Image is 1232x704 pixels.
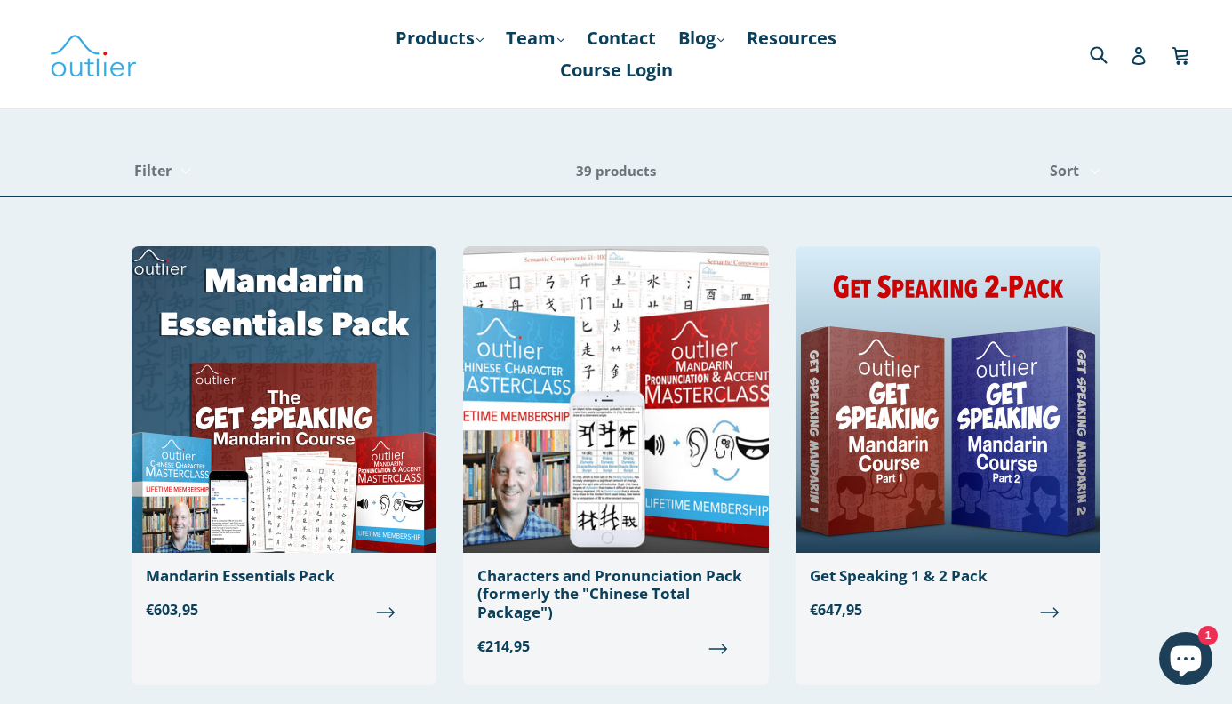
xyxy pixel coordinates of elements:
a: Team [497,22,573,54]
span: 39 products [576,162,656,180]
a: Course Login [551,54,682,86]
a: Blog [669,22,733,54]
div: Characters and Pronunciation Pack (formerly the "Chinese Total Package") [477,567,754,621]
a: Characters and Pronunciation Pack (formerly the "Chinese Total Package") €214,95 [463,246,768,671]
a: Resources [738,22,845,54]
a: Mandarin Essentials Pack €603,95 [132,246,436,635]
span: €214,95 [477,636,754,657]
input: Search [1085,36,1134,72]
span: €603,95 [146,599,422,620]
img: Get Speaking 1 & 2 Pack [796,246,1100,553]
div: Mandarin Essentials Pack [146,567,422,585]
a: Contact [578,22,665,54]
span: €647,95 [810,599,1086,620]
div: Get Speaking 1 & 2 Pack [810,567,1086,585]
a: Get Speaking 1 & 2 Pack €647,95 [796,246,1100,635]
img: Outlier Linguistics [49,28,138,80]
a: Products [387,22,492,54]
img: Mandarin Essentials Pack [132,246,436,553]
img: Chinese Total Package Outlier Linguistics [463,246,768,553]
inbox-online-store-chat: Shopify online store chat [1154,632,1218,690]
